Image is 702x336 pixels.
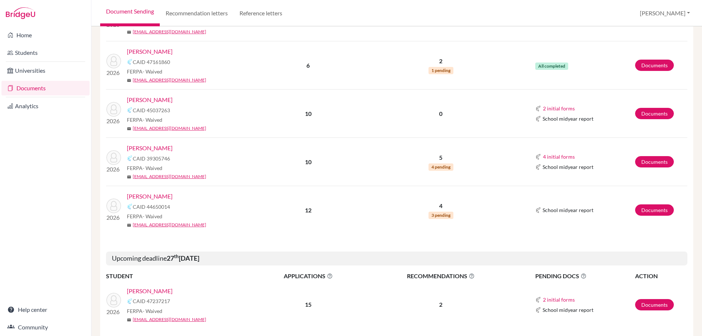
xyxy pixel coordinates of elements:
[305,207,312,214] b: 12
[305,301,312,308] b: 15
[635,204,674,216] a: Documents
[143,68,162,75] span: - Waived
[143,308,162,314] span: - Waived
[543,104,575,113] button: 2 initial forms
[133,203,170,211] span: CAID 44650014
[1,63,90,78] a: Universities
[127,164,162,172] span: FERPA
[365,272,517,280] span: RECOMMENDATIONS
[106,293,121,307] img: Hernández, Ronald
[127,116,162,124] span: FERPA
[133,106,170,114] span: CAID 45037263
[253,272,364,280] span: APPLICATIONS
[635,60,674,71] a: Documents
[127,95,173,104] a: [PERSON_NAME]
[127,223,131,227] span: mail
[535,63,568,70] span: All completed
[305,158,312,165] b: 10
[167,254,199,262] b: 27 [DATE]
[127,175,131,179] span: mail
[106,150,121,165] img: Miranda, Roger
[429,67,453,74] span: 1 pending
[133,297,170,305] span: CAID 47237217
[306,62,310,69] b: 6
[133,58,170,66] span: CAID 47161860
[127,204,133,209] img: Common App logo
[365,300,517,309] p: 2
[535,106,541,112] img: Common App logo
[127,318,131,322] span: mail
[635,108,674,119] a: Documents
[106,68,121,77] p: 2026
[127,107,133,113] img: Common App logo
[637,6,693,20] button: [PERSON_NAME]
[127,30,131,34] span: mail
[106,307,121,316] p: 2026
[127,212,162,220] span: FERPA
[1,320,90,335] a: Community
[543,152,575,161] button: 4 initial forms
[127,287,173,295] a: [PERSON_NAME]
[133,222,206,228] a: [EMAIL_ADDRESS][DOMAIN_NAME]
[535,116,541,122] img: Common App logo
[535,154,541,160] img: Common App logo
[106,117,121,125] p: 2026
[133,125,206,132] a: [EMAIL_ADDRESS][DOMAIN_NAME]
[543,206,593,214] span: School midyear report
[543,295,575,304] button: 2 initial forms
[429,163,453,171] span: 4 pending
[143,165,162,171] span: - Waived
[133,77,206,83] a: [EMAIL_ADDRESS][DOMAIN_NAME]
[365,57,517,65] p: 2
[535,272,634,280] span: PENDING DOCS
[127,155,133,161] img: Common App logo
[1,99,90,113] a: Analytics
[1,28,90,42] a: Home
[1,45,90,60] a: Students
[305,110,312,117] b: 10
[106,271,252,281] th: STUDENT
[1,302,90,317] a: Help center
[6,7,35,19] img: Bridge-U
[365,201,517,210] p: 4
[429,212,453,219] span: 3 pending
[127,298,133,304] img: Common App logo
[133,155,170,162] span: CAID 39305746
[127,59,133,65] img: Common App logo
[143,117,162,123] span: - Waived
[535,307,541,313] img: Common App logo
[365,153,517,162] p: 5
[133,29,206,35] a: [EMAIL_ADDRESS][DOMAIN_NAME]
[127,127,131,131] span: mail
[365,109,517,118] p: 0
[127,192,173,201] a: [PERSON_NAME]
[635,271,687,281] th: ACTION
[543,306,593,314] span: School midyear report
[535,207,541,213] img: Common App logo
[106,102,121,117] img: Hernández, Débora
[127,47,173,56] a: [PERSON_NAME]
[1,81,90,95] a: Documents
[535,297,541,303] img: Common App logo
[106,213,121,222] p: 2026
[635,156,674,167] a: Documents
[127,144,173,152] a: [PERSON_NAME]
[106,54,121,68] img: Guevara, Jeremy
[133,173,206,180] a: [EMAIL_ADDRESS][DOMAIN_NAME]
[543,115,593,122] span: School midyear report
[635,299,674,310] a: Documents
[106,165,121,174] p: 2026
[127,78,131,83] span: mail
[535,164,541,170] img: Common App logo
[543,163,593,171] span: School midyear report
[143,213,162,219] span: - Waived
[127,68,162,75] span: FERPA
[133,316,206,323] a: [EMAIL_ADDRESS][DOMAIN_NAME]
[174,253,179,259] sup: th
[106,199,121,213] img: Ortega, Elton
[106,252,687,265] h5: Upcoming deadline
[127,307,162,315] span: FERPA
